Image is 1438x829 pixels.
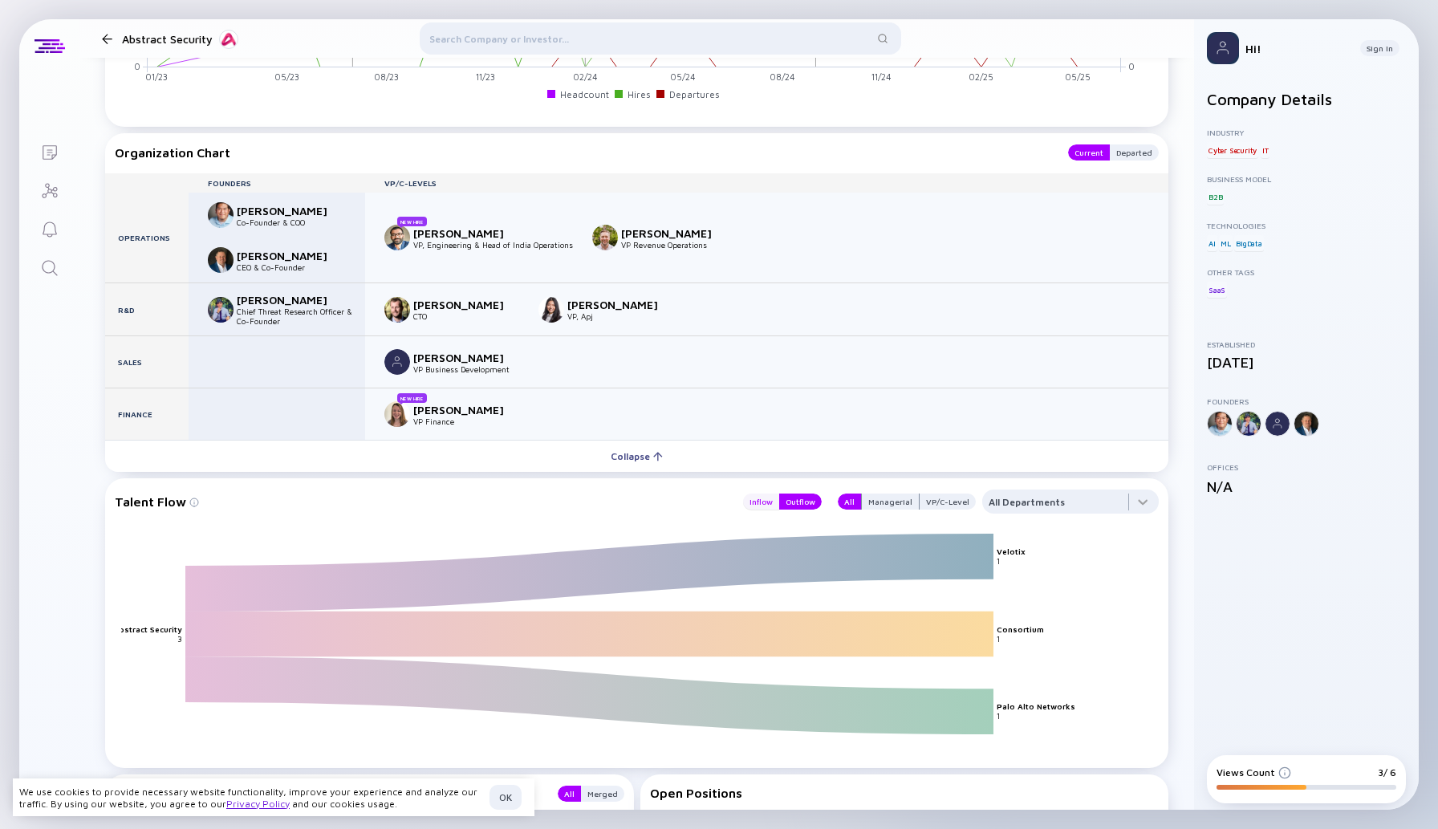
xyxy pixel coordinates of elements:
[397,217,427,226] div: New Hire
[997,556,1000,566] text: 1
[997,712,1000,721] text: 1
[1207,90,1406,108] h2: Company Details
[413,311,519,321] div: CTO
[1207,282,1227,298] div: SaaS
[208,247,234,273] img: Colby DeRodeff picture
[115,144,1052,161] div: Organization Chart
[650,786,1160,800] div: Open Positions
[134,61,140,71] tspan: 0
[969,72,993,83] tspan: 02/25
[1128,61,1135,71] tspan: 0
[1065,72,1091,83] tspan: 05/25
[105,283,189,335] div: R&D
[413,240,573,250] div: VP, Engineering & Head of India Operations
[1207,354,1406,371] div: [DATE]
[413,298,519,311] div: [PERSON_NAME]
[476,72,495,83] tspan: 11/23
[1360,40,1399,56] button: Sign In
[567,298,673,311] div: [PERSON_NAME]
[1207,128,1406,137] div: Industry
[567,311,673,321] div: VP, Apj
[413,226,519,240] div: [PERSON_NAME]
[997,547,1026,556] text: Velotix
[489,785,522,810] div: OK
[384,401,410,427] img: Christy White picture
[558,786,581,802] button: All
[208,297,234,323] img: Aaron Shelmire picture
[105,440,1168,472] button: Collapse
[743,494,779,510] button: Inflow
[384,225,410,250] img: Vijay Kumar Sharma picture
[871,72,892,83] tspan: 11/24
[621,240,727,250] div: VP Revenue Operations
[105,388,189,440] div: Finance
[770,72,795,83] tspan: 08/24
[413,403,519,417] div: [PERSON_NAME]
[1219,235,1233,251] div: ML
[274,72,299,83] tspan: 05/23
[779,494,822,510] button: Outflow
[920,494,976,510] button: VP/C-Level
[1207,174,1406,184] div: Business Model
[1207,478,1406,495] div: N/A
[237,307,365,326] div: Chief Threat Research Officer & Co-Founder
[19,247,79,286] a: Search
[145,72,168,83] tspan: 01/23
[226,798,290,810] a: Privacy Policy
[1068,144,1110,161] button: Current
[1234,235,1264,251] div: BigData
[237,293,343,307] div: [PERSON_NAME]
[997,634,1000,644] text: 1
[1207,235,1217,251] div: AI
[1207,142,1258,158] div: Cyber Security
[997,702,1075,712] text: Palo Alto Networks
[113,624,182,634] text: Abstract Security
[237,249,343,262] div: [PERSON_NAME]
[862,494,919,510] div: Managerial
[19,170,79,209] a: Investor Map
[1217,766,1291,778] div: Views Count
[19,132,79,170] a: Lists
[384,297,410,323] img: Stefan Zier picture
[413,351,519,364] div: [PERSON_NAME]
[1207,339,1406,349] div: Established
[413,417,519,426] div: VP Finance
[122,29,238,49] div: Abstract Security
[105,193,189,282] div: Operations
[384,349,410,375] img: Michael Anderson picture
[374,72,399,83] tspan: 08/23
[237,204,343,217] div: [PERSON_NAME]
[1207,189,1224,205] div: B2B
[19,209,79,247] a: Reminders
[592,225,618,250] img: Justin Rogers picture
[861,494,920,510] button: Managerial
[177,634,182,644] text: 3
[189,178,365,188] div: Founders
[1207,267,1406,277] div: Other Tags
[1110,144,1159,161] div: Departed
[105,336,189,388] div: Sales
[19,786,483,810] div: We use cookies to provide necessary website functionality, improve your experience and analyze ou...
[413,364,519,374] div: VP Business Development
[397,393,427,403] div: New Hire
[670,72,696,83] tspan: 05/24
[581,786,624,802] button: Merged
[1207,396,1406,406] div: Founders
[621,226,727,240] div: [PERSON_NAME]
[1378,766,1396,778] div: 3/ 6
[1207,462,1406,472] div: Offices
[115,490,727,514] div: Talent Flow
[1207,221,1406,230] div: Technologies
[601,444,672,469] div: Collapse
[838,494,861,510] button: All
[538,297,564,323] img: Yang Cao picture
[1207,32,1239,64] img: Profile Picture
